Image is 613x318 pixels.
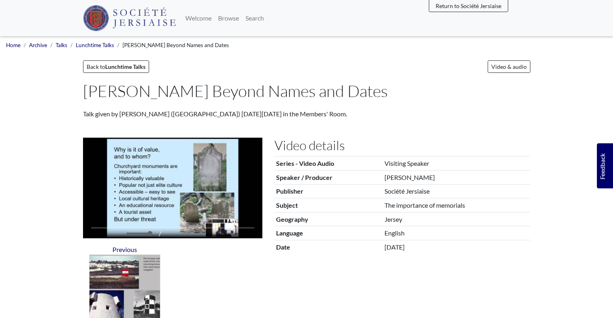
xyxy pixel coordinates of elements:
[83,138,262,238] figure: Video player
[83,60,149,73] a: Back toLunchtime Talks
[274,212,383,226] th: Geography
[29,42,47,48] a: Archive
[159,229,161,238] span: /
[274,138,530,153] h2: Video details
[436,2,501,9] span: Return to Société Jersiaise
[382,170,530,184] td: [PERSON_NAME]
[274,157,383,171] th: Series - Video Audio
[488,60,530,73] a: Video & audio
[382,157,530,171] td: Visiting Speaker
[274,170,383,184] th: Speaker / Producer
[242,10,267,26] a: Search
[382,184,530,198] td: Société Jersiaise
[274,240,383,254] th: Date
[83,5,176,31] img: Société Jersiaise
[83,109,530,119] p: Talk given by [PERSON_NAME] ([GEOGRAPHIC_DATA]) [DATE][DATE] in the Members' Room.
[127,230,152,237] span: Volume
[105,63,145,70] strong: Lunchtime Talks
[215,10,242,26] a: Browse
[123,42,229,48] span: [PERSON_NAME] Beyond Names and Dates
[382,212,530,226] td: Jersey
[89,245,161,254] div: Previous
[56,42,67,48] a: Talks
[83,3,176,33] a: Société Jersiaise logo
[6,42,21,48] a: Home
[597,143,613,188] a: Would you like to provide feedback?
[76,42,114,48] a: Lunchtime Talks
[83,81,527,101] h1: [PERSON_NAME] Beyond Names and Dates
[274,198,383,213] th: Subject
[274,184,383,198] th: Publisher
[382,226,530,240] td: English
[382,240,530,254] td: [DATE]
[598,153,607,179] span: Feedback
[274,226,383,240] th: Language
[382,198,530,213] td: The importance of memorials
[182,10,215,26] a: Welcome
